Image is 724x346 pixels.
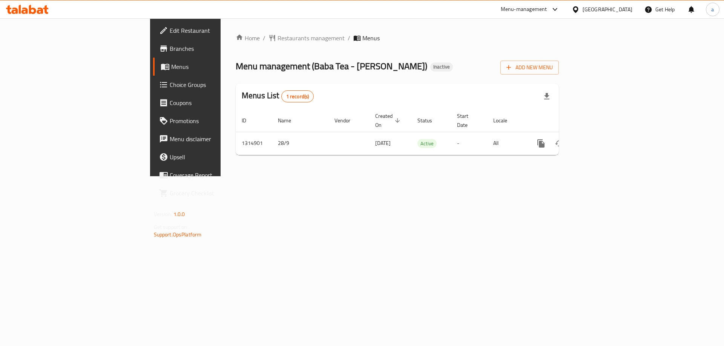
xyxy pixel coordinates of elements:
a: Menu disclaimer [153,130,271,148]
div: Menu-management [501,5,547,14]
span: Coupons [170,98,265,107]
span: a [711,5,714,14]
table: enhanced table [236,109,610,155]
span: Name [278,116,301,125]
span: ID [242,116,256,125]
span: Upsell [170,152,265,162]
h2: Menus List [242,90,314,102]
span: Coverage Report [170,171,265,180]
a: Upsell [153,148,271,166]
span: Created On [375,111,402,130]
span: Get support on: [154,222,189,232]
span: 1 record(s) [282,93,314,100]
nav: breadcrumb [236,34,559,43]
a: Promotions [153,112,271,130]
span: Menu management ( Baba Tea - [PERSON_NAME] ) [236,58,427,75]
span: Choice Groups [170,80,265,89]
span: Inactive [430,64,453,70]
span: Menus [362,34,380,43]
td: All [487,132,526,155]
td: 28/9 [272,132,328,155]
span: Grocery Checklist [170,189,265,198]
button: more [532,134,550,152]
span: Version: [154,209,172,219]
a: Branches [153,40,271,58]
th: Actions [526,109,610,132]
a: Grocery Checklist [153,184,271,202]
span: Add New Menu [506,63,553,72]
span: Branches [170,44,265,53]
div: [GEOGRAPHIC_DATA] [583,5,632,14]
span: Edit Restaurant [170,26,265,35]
div: Inactive [430,62,453,72]
span: Start Date [457,111,478,130]
a: Choice Groups [153,76,271,94]
span: Active [417,139,437,148]
span: Menus [171,62,265,71]
a: Coupons [153,94,271,112]
span: Menu disclaimer [170,134,265,143]
div: Export file [538,87,556,105]
a: Restaurants management [268,34,345,43]
li: / [348,34,350,43]
span: Vendor [334,116,360,125]
span: Restaurants management [278,34,345,43]
span: Status [417,116,442,125]
div: Total records count [281,90,314,102]
a: Menus [153,58,271,76]
span: 1.0.0 [173,209,185,219]
span: [DATE] [375,138,391,148]
button: Add New Menu [500,61,559,75]
a: Support.OpsPlatform [154,230,202,239]
span: Promotions [170,116,265,125]
a: Coverage Report [153,166,271,184]
span: Locale [493,116,517,125]
a: Edit Restaurant [153,21,271,40]
td: - [451,132,487,155]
